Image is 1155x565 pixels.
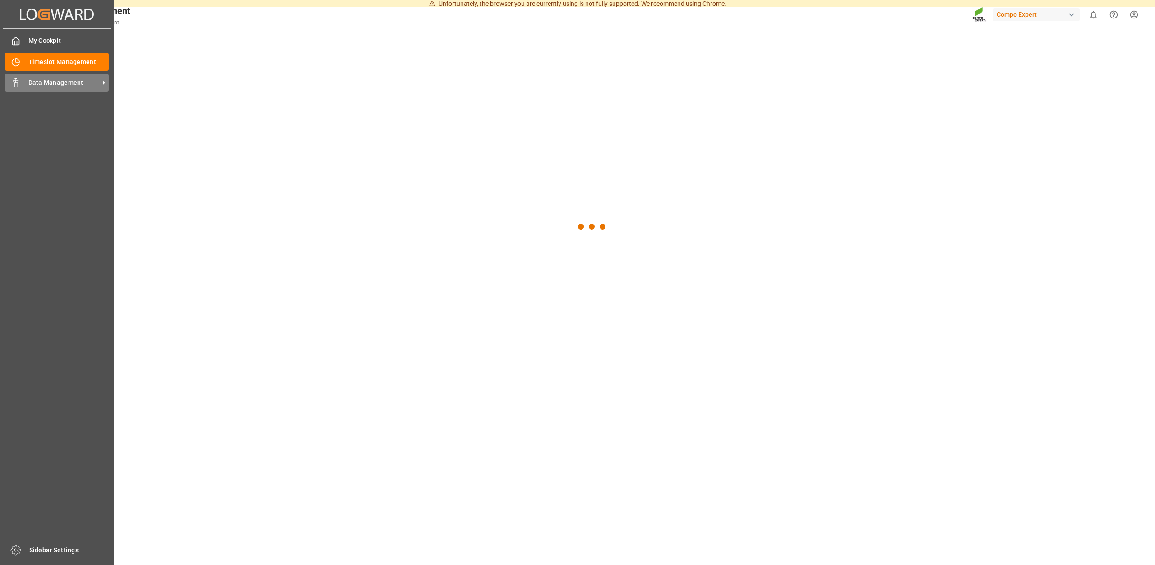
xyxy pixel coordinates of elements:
[972,7,987,23] img: Screenshot%202023-09-29%20at%2010.02.21.png_1712312052.png
[5,32,109,50] a: My Cockpit
[993,8,1080,21] div: Compo Expert
[29,546,110,555] span: Sidebar Settings
[28,78,100,87] span: Data Management
[1104,5,1124,25] button: Help Center
[28,57,109,67] span: Timeslot Management
[993,6,1083,23] button: Compo Expert
[1083,5,1104,25] button: show 0 new notifications
[5,53,109,70] a: Timeslot Management
[28,36,109,46] span: My Cockpit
